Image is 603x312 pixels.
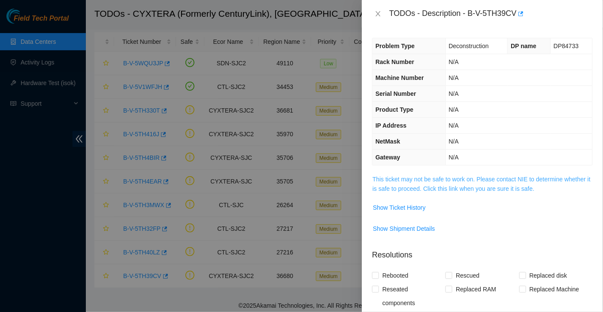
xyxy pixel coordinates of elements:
[373,201,426,214] button: Show Ticket History
[373,203,426,212] span: Show Ticket History
[372,242,593,261] p: Resolutions
[379,282,445,310] span: Reseated components
[449,106,459,113] span: N/A
[376,122,406,129] span: IP Address
[373,222,436,236] button: Show Shipment Details
[449,154,459,161] span: N/A
[379,269,412,282] span: Rebooted
[376,138,400,145] span: NetMask
[372,10,384,18] button: Close
[373,224,435,233] span: Show Shipment Details
[526,269,571,282] span: Replaced disk
[449,43,489,49] span: Deconstruction
[376,90,416,97] span: Serial Number
[376,58,414,65] span: Rack Number
[375,10,382,17] span: close
[449,58,459,65] span: N/A
[376,154,400,161] span: Gateway
[526,282,583,296] span: Replaced Machine
[452,282,500,296] span: Replaced RAM
[449,90,459,97] span: N/A
[554,43,579,49] span: DP84733
[511,43,536,49] span: DP name
[449,74,459,81] span: N/A
[449,138,459,145] span: N/A
[376,43,415,49] span: Problem Type
[389,7,593,21] div: TODOs - Description - B-V-5TH39CV
[376,106,413,113] span: Product Type
[376,74,424,81] span: Machine Number
[449,122,459,129] span: N/A
[373,176,591,192] a: This ticket may not be safe to work on. Please contact NIE to determine whether it is safe to pro...
[452,269,483,282] span: Rescued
